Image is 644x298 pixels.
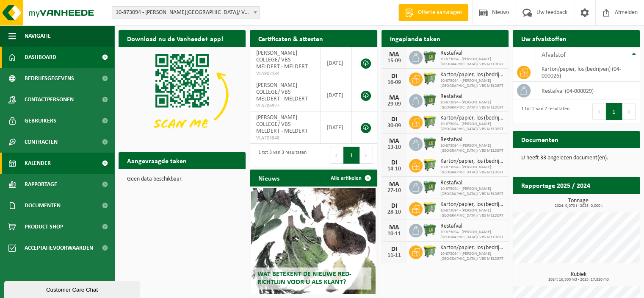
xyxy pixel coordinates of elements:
[119,47,246,142] img: Download de VHEPlus App
[535,63,640,82] td: karton/papier, los (bedrijven) (04-000026)
[256,135,314,142] span: VLA705848
[513,177,599,193] h2: Rapportage 2025 / 2024
[423,179,437,194] img: WB-0660-HPE-GN-04
[25,68,74,89] span: Bedrijfsgegevens
[330,147,343,164] button: Previous
[440,122,504,132] span: 10-873094 - [PERSON_NAME][GEOGRAPHIC_DATA]/ VBS MELDERT
[343,147,360,164] button: 1
[386,58,403,64] div: 15-09
[256,114,308,134] span: [PERSON_NAME] COLLEGE/ VBS MELDERT - MELDERT
[251,188,376,294] a: Wat betekent de nieuwe RED-richtlijn voor u als klant?
[386,209,403,215] div: 28-10
[324,170,376,187] a: Alle artikelen
[440,136,504,143] span: Restafval
[25,25,51,47] span: Navigatie
[25,110,56,131] span: Gebruikers
[386,203,403,209] div: DI
[386,159,403,166] div: DI
[25,195,61,216] span: Documenten
[386,101,403,107] div: 29-09
[112,7,260,19] span: 10-873094 - OSCAR ROMERO COLLEGE/ VBS MELDERT - MELDERT
[250,170,288,186] h2: Nieuws
[360,147,373,164] button: Next
[517,102,569,121] div: 1 tot 2 van 2 resultaten
[423,50,437,64] img: WB-0660-HPE-GN-04
[440,245,504,251] span: Karton/papier, los (bedrijven)
[440,201,504,208] span: Karton/papier, los (bedrijven)
[513,30,575,47] h2: Uw afvalstoffen
[440,115,504,122] span: Karton/papier, los (bedrijven)
[25,237,93,259] span: Acceptatievoorwaarden
[386,145,403,150] div: 13-10
[386,224,403,231] div: MA
[112,6,260,19] span: 10-873094 - OSCAR ROMERO COLLEGE/ VBS MELDERT - MELDERT
[386,231,403,237] div: 10-11
[423,71,437,86] img: WB-0660-HPE-GN-51
[423,114,437,129] img: WB-0660-HPE-GN-51
[440,72,504,78] span: Karton/papier, los (bedrijven)
[517,278,640,282] span: 2024: 16,500 m3 - 2025: 17,820 m3
[440,187,504,197] span: 10-873094 - [PERSON_NAME][GEOGRAPHIC_DATA]/ VBS MELDERT
[386,138,403,145] div: MA
[4,279,141,298] iframe: chat widget
[386,123,403,129] div: 30-09
[386,51,403,58] div: MA
[423,136,437,150] img: WB-0660-HPE-GN-04
[25,153,51,174] span: Kalender
[440,165,504,175] span: 10-873094 - [PERSON_NAME][GEOGRAPHIC_DATA]/ VBS MELDERT
[542,52,566,58] span: Afvalstof
[256,70,314,77] span: VLA902184
[256,82,308,102] span: [PERSON_NAME] COLLEGE/ VBS MELDERT - MELDERT
[398,4,468,21] a: Offerte aanvragen
[254,146,307,164] div: 1 tot 3 van 3 resultaten
[386,246,403,253] div: DI
[386,80,403,86] div: 16-09
[423,158,437,172] img: WB-0660-HPE-GN-51
[423,93,437,107] img: WB-0660-HPE-GN-04
[127,176,237,182] p: Geen data beschikbaar.
[423,201,437,215] img: WB-0660-HPE-GN-51
[25,47,56,68] span: Dashboard
[517,272,640,282] h3: Kubiek
[386,253,403,259] div: 11-11
[321,111,352,144] td: [DATE]
[321,79,352,111] td: [DATE]
[256,103,314,109] span: VLA706927
[119,152,195,169] h2: Aangevraagde taken
[440,208,504,218] span: 10-873094 - [PERSON_NAME][GEOGRAPHIC_DATA]/ VBS MELDERT
[25,174,57,195] span: Rapportage
[440,57,504,67] span: 10-873094 - [PERSON_NAME][GEOGRAPHIC_DATA]/ VBS MELDERT
[386,166,403,172] div: 14-10
[440,78,504,89] span: 10-873094 - [PERSON_NAME][GEOGRAPHIC_DATA]/ VBS MELDERT
[257,271,351,286] span: Wat betekent de nieuwe RED-richtlijn voor u als klant?
[386,181,403,188] div: MA
[423,223,437,237] img: WB-0660-HPE-GN-04
[381,30,449,47] h2: Ingeplande taken
[386,116,403,123] div: DI
[25,216,63,237] span: Product Shop
[416,8,464,17] span: Offerte aanvragen
[25,131,58,153] span: Contracten
[250,30,332,47] h2: Certificaten & attesten
[440,93,504,100] span: Restafval
[440,50,504,57] span: Restafval
[440,251,504,262] span: 10-873094 - [PERSON_NAME][GEOGRAPHIC_DATA]/ VBS MELDERT
[606,103,622,120] button: 1
[386,73,403,80] div: DI
[119,30,232,47] h2: Download nu de Vanheede+ app!
[256,50,308,70] span: [PERSON_NAME] COLLEGE/ VBS MELDERT - MELDERT
[386,188,403,194] div: 27-10
[321,47,352,79] td: [DATE]
[440,223,504,230] span: Restafval
[440,180,504,187] span: Restafval
[577,193,639,210] a: Bekijk rapportage
[622,103,636,120] button: Next
[513,131,567,148] h2: Documenten
[592,103,606,120] button: Previous
[25,89,74,110] span: Contactpersonen
[423,244,437,259] img: WB-0660-HPE-GN-51
[521,155,631,161] p: U heeft 33 ongelezen document(en).
[440,230,504,240] span: 10-873094 - [PERSON_NAME][GEOGRAPHIC_DATA]/ VBS MELDERT
[517,198,640,208] h3: Tonnage
[517,204,640,208] span: 2024: 0,070 t - 2025: 0,000 t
